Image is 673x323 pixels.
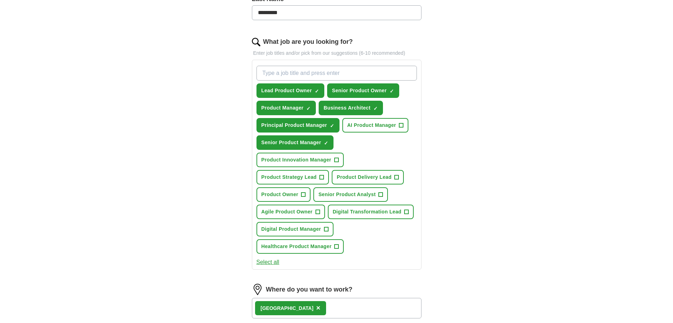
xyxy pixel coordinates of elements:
span: Product Owner [261,191,299,198]
span: Senior Product Manager [261,139,321,146]
span: ✓ [330,123,334,129]
span: Business Architect [324,104,371,112]
span: Agile Product Owner [261,208,313,216]
button: Principal Product Manager✓ [256,118,340,133]
button: Product Delivery Lead [332,170,404,184]
input: Type a job title and press enter [256,66,417,81]
label: Where do you want to work? [266,285,353,294]
span: Senior Product Owner [332,87,387,94]
div: [GEOGRAPHIC_DATA] [261,305,314,312]
label: What job are you looking for? [263,37,353,47]
span: Principal Product Manager [261,122,327,129]
img: search.png [252,38,260,46]
p: Enter job titles and/or pick from our suggestions (6-10 recommended) [252,49,421,57]
button: Agile Product Owner [256,205,325,219]
button: Product Innovation Manager [256,153,344,167]
span: Senior Product Analyst [318,191,376,198]
span: × [316,304,320,312]
span: Digital Transformation Lead [333,208,402,216]
button: Business Architect✓ [319,101,383,115]
button: Product Owner [256,187,311,202]
button: Product Manager✓ [256,101,316,115]
span: ✓ [306,106,311,111]
span: ✓ [390,88,394,94]
span: Product Delivery Lead [337,174,391,181]
button: Senior Product Analyst [313,187,388,202]
button: Digital Transformation Lead [328,205,414,219]
button: Healthcare Product Manager [256,239,344,254]
button: Product Strategy Lead [256,170,329,184]
span: AI Product Manager [347,122,396,129]
button: AI Product Manager [342,118,409,133]
span: ✓ [315,88,319,94]
span: Product Strategy Lead [261,174,317,181]
span: Healthcare Product Manager [261,243,332,250]
span: Product Innovation Manager [261,156,331,164]
button: Select all [256,258,279,266]
span: ✓ [373,106,378,111]
span: ✓ [324,140,328,146]
button: Senior Product Manager✓ [256,135,334,150]
img: location.png [252,284,263,295]
button: Senior Product Owner✓ [327,83,399,98]
span: Digital Product Manager [261,225,321,233]
span: Product Manager [261,104,304,112]
span: Lead Product Owner [261,87,312,94]
button: × [316,303,320,313]
button: Digital Product Manager [256,222,333,236]
button: Lead Product Owner✓ [256,83,324,98]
